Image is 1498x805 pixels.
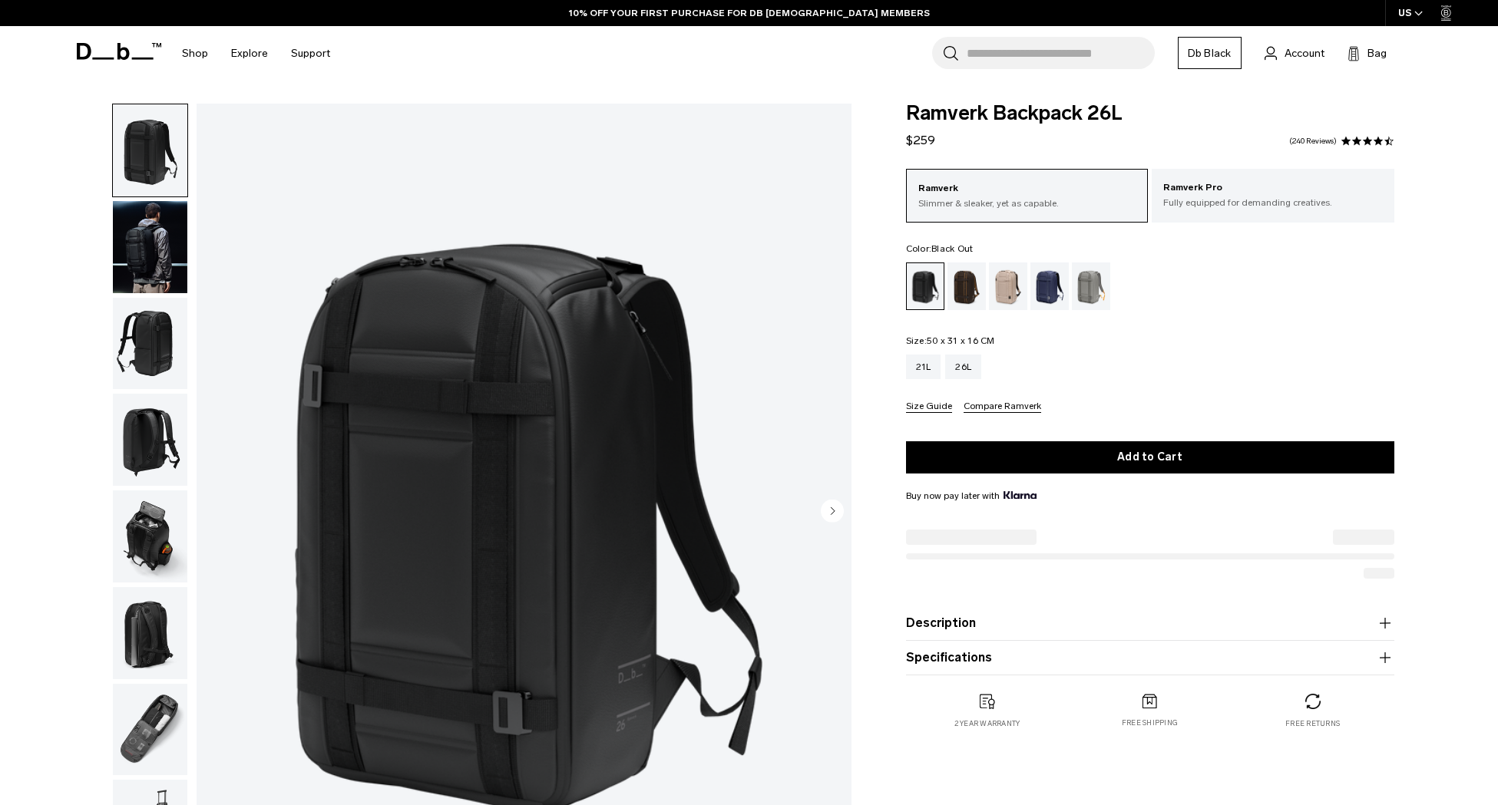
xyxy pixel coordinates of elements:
a: 26L [945,355,981,379]
button: Add to Cart [906,441,1394,473]
button: Next slide [821,499,844,525]
span: Account [1285,45,1324,61]
button: Description [906,614,1394,632]
button: Size Guide [906,401,952,413]
span: Ramverk Backpack 26L [906,104,1394,124]
a: Support [291,26,330,81]
p: Slimmer & sleaker, yet as capable. [918,196,1136,210]
a: Db Black [1178,37,1242,69]
span: Black Out [931,243,973,254]
button: Specifications [906,648,1394,667]
nav: Main Navigation [170,26,342,81]
img: Ramverk Backpack 26L Black Out [113,490,187,582]
p: Ramverk Pro [1163,180,1383,196]
a: Sand Grey [1072,262,1110,310]
a: Shop [182,26,208,81]
button: Ramverk Backpack 26L Black Out [112,586,188,680]
a: 10% OFF YOUR FIRST PURCHASE FOR DB [DEMOGRAPHIC_DATA] MEMBERS [569,6,930,20]
p: Free shipping [1122,718,1178,728]
img: Ramverk Backpack 26L Black Out [113,394,187,486]
a: Blue Hour [1030,262,1069,310]
button: Ramverk Backpack 26L Black Out [112,393,188,487]
a: Explore [231,26,268,81]
a: Account [1265,44,1324,62]
button: Ramverk Backpack 26L Black Out [112,683,188,777]
img: {"height" => 20, "alt" => "Klarna"} [1004,491,1037,499]
img: Ramverk Backpack 26L Black Out [113,298,187,390]
legend: Color: [906,244,974,253]
button: Ramverk Backpack 26L Black Out [112,490,188,583]
a: 240 reviews [1289,137,1337,145]
img: Ramverk Backpack 26L Black Out [113,587,187,679]
img: Ramverk Backpack 26L Black Out [113,104,187,196]
a: 21L [906,355,941,379]
legend: Size: [906,336,995,345]
span: Bag [1367,45,1387,61]
p: Free returns [1285,718,1340,729]
span: 50 x 31 x 16 CM [927,335,995,346]
button: Bag [1348,44,1387,62]
button: Ramverk Backpack 26L Black Out [112,104,188,197]
a: Fogbow Beige [989,262,1027,310]
span: Buy now pay later with [906,489,1037,503]
span: $259 [906,133,935,147]
button: Ramverk Backpack 26L Black Out [112,200,188,294]
a: Ramverk Pro Fully equipped for demanding creatives. [1152,169,1394,221]
p: Fully equipped for demanding creatives. [1163,196,1383,209]
button: Ramverk Backpack 26L Black Out [112,297,188,391]
a: Espresso [947,262,986,310]
img: Ramverk Backpack 26L Black Out [113,684,187,776]
p: Ramverk [918,181,1136,196]
img: Ramverk Backpack 26L Black Out [113,201,187,293]
a: Black Out [906,262,944,310]
p: 2 year warranty [954,718,1020,729]
button: Compare Ramverk [964,401,1041,413]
